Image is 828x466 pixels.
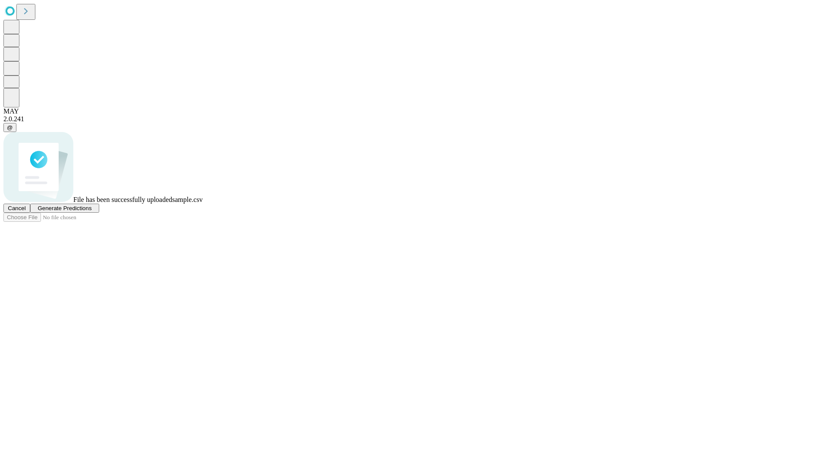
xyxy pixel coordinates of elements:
span: File has been successfully uploaded [73,196,172,203]
span: sample.csv [172,196,203,203]
div: 2.0.241 [3,115,825,123]
span: Generate Predictions [38,205,91,211]
div: MAY [3,107,825,115]
button: @ [3,123,16,132]
button: Generate Predictions [30,204,99,213]
span: @ [7,124,13,131]
span: Cancel [8,205,26,211]
button: Cancel [3,204,30,213]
